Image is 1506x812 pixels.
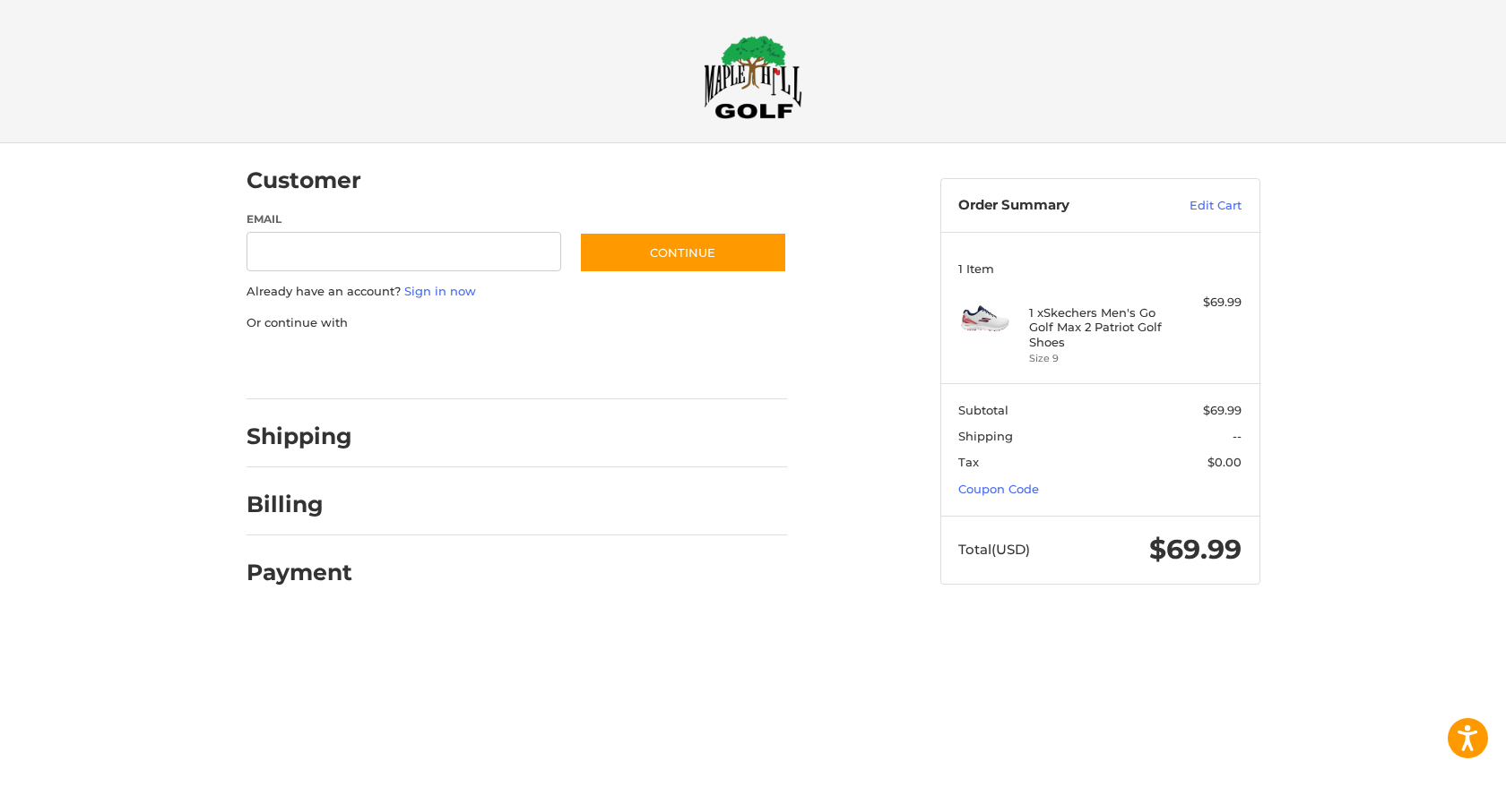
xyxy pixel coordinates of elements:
[704,35,802,119] img: Maple Hill Golf
[1151,197,1242,215] a: Edit Cart
[1203,403,1242,417] span: $69.99
[240,349,375,381] iframe: PayPal-paypal
[1029,305,1166,349] h4: 1 x Skechers Men's Go Golf Max 2 Patriot Golf Shoes
[958,197,1151,215] h3: Order Summary
[958,403,1008,417] span: Subtotal
[958,261,1242,276] h3: 1 Item
[544,349,679,381] iframe: PayPal-venmo
[247,167,361,194] h2: Customer
[247,423,352,450] h2: Shipping
[247,559,352,586] h2: Payment
[1171,294,1242,312] div: $69.99
[1233,429,1242,443] span: --
[393,349,527,381] iframe: PayPal-paylater
[247,314,787,332] p: Or continue with
[958,482,1039,496] a: Coupon Code
[1358,764,1506,812] iframe: Google Customer Reviews
[579,232,787,273] button: Continue
[958,455,979,469] span: Tax
[247,491,351,518] h2: Billing
[1207,455,1242,469] span: $0.00
[247,211,562,227] label: Email
[1029,351,1166,366] li: Size 9
[958,541,1030,558] span: Total (USD)
[1149,533,1242,566] span: $69.99
[247,283,787,301] p: Already have an account?
[958,429,1013,443] span: Shipping
[404,284,476,298] a: Sign in now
